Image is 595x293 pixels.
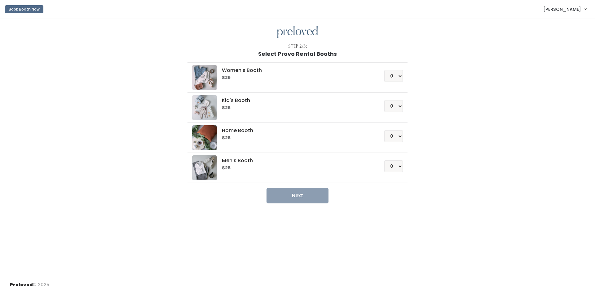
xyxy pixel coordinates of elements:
h1: Select Provo Rental Booths [258,51,337,57]
h5: Kid's Booth [222,98,369,103]
img: preloved logo [192,95,217,120]
span: Preloved [10,282,33,288]
h5: Women's Booth [222,68,369,73]
button: Book Booth Now [5,5,43,13]
span: [PERSON_NAME] [543,6,581,13]
img: preloved logo [192,125,217,150]
h5: Men's Booth [222,158,369,163]
button: Next [267,188,328,203]
div: Step 2/3: [288,43,307,50]
div: © 2025 [10,277,49,288]
h6: $25 [222,75,369,80]
h6: $25 [222,135,369,140]
img: preloved logo [277,26,318,38]
h5: Home Booth [222,128,369,133]
a: [PERSON_NAME] [537,2,593,16]
a: Book Booth Now [5,2,43,16]
img: preloved logo [192,65,217,90]
img: preloved logo [192,155,217,180]
h6: $25 [222,166,369,171]
h6: $25 [222,105,369,110]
